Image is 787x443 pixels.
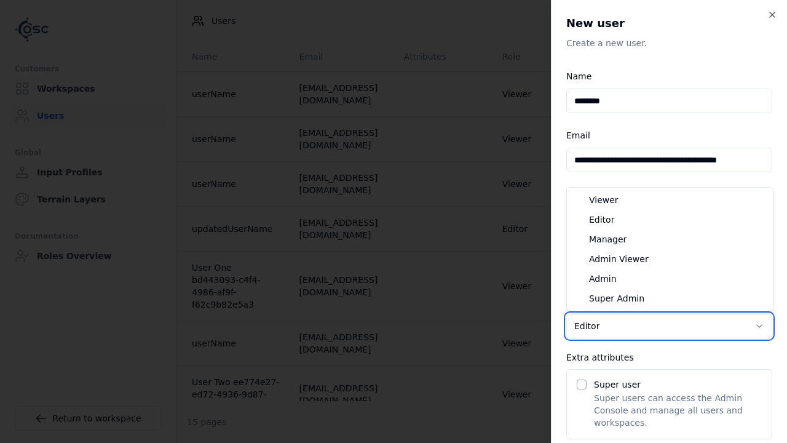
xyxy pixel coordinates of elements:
[589,233,627,245] span: Manager
[589,292,644,305] span: Super Admin
[589,273,617,285] span: Admin
[589,194,619,206] span: Viewer
[589,214,614,226] span: Editor
[589,253,649,265] span: Admin Viewer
